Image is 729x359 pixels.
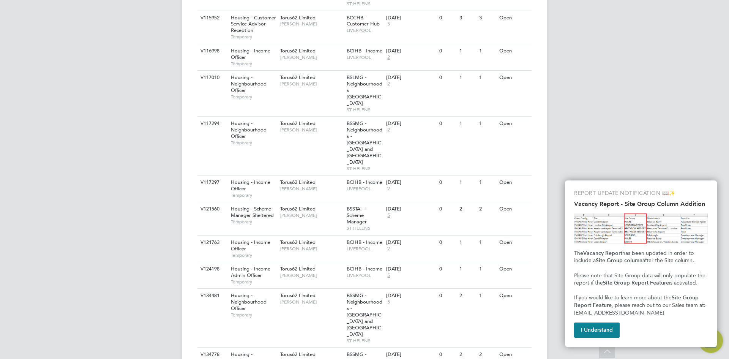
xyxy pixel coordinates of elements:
[199,117,225,131] div: V117294
[437,71,457,85] div: 0
[386,81,391,87] span: 2
[347,14,380,27] span: BCCHB - Customer Hub
[574,200,708,207] h2: Vacancy Report - Site Group Column Addition
[497,202,530,216] div: Open
[347,1,383,7] span: ST HELENS
[231,61,276,67] span: Temporary
[437,11,457,25] div: 0
[231,74,267,93] span: Housing - Neighbourhood Officer
[497,176,530,190] div: Open
[386,21,391,27] span: 5
[347,225,383,231] span: ST HELENS
[386,239,436,246] div: [DATE]
[574,250,583,256] span: The
[477,289,497,303] div: 1
[280,81,343,87] span: [PERSON_NAME]
[386,127,391,133] span: 2
[280,292,316,299] span: Torus62 Limited
[497,11,530,25] div: Open
[231,94,276,100] span: Temporary
[347,47,382,54] span: BCIHB - Income
[347,292,382,337] span: BSSMG - Neighbourhoods - [GEOGRAPHIC_DATA] and [GEOGRAPHIC_DATA]
[386,293,436,299] div: [DATE]
[497,117,530,131] div: Open
[477,44,497,58] div: 1
[477,71,497,85] div: 1
[280,239,316,245] span: Torus62 Limited
[347,186,383,192] span: LIVERPOOL
[347,338,383,344] span: ST HELENS
[565,180,717,347] div: Vacancy Report - Site Group Column Addition
[347,166,383,172] span: ST HELENS
[231,140,276,146] span: Temporary
[347,272,383,278] span: LIVERPOOL
[347,120,382,165] span: BSSMG - Neighbourhoods - [GEOGRAPHIC_DATA] and [GEOGRAPHIC_DATA]
[386,299,391,305] span: 5
[347,74,382,106] span: BSLMG - Neighbourhoods [GEOGRAPHIC_DATA]
[280,186,343,192] span: [PERSON_NAME]
[497,236,530,250] div: Open
[477,236,497,250] div: 1
[497,71,530,85] div: Open
[199,289,225,303] div: V134481
[231,252,276,258] span: Temporary
[231,292,267,312] span: Housing - Neighbourhood Officer
[477,117,497,131] div: 1
[280,47,316,54] span: Torus62 Limited
[347,54,383,60] span: LIVERPOOL
[347,206,367,225] span: BSSTA. - Scheme Manager
[574,190,708,197] p: REPORT UPDATE NOTIFICATION 📖✨
[477,176,497,190] div: 1
[280,21,343,27] span: [PERSON_NAME]
[231,14,276,34] span: Housing - Customer Service Advisor Reception
[347,107,383,113] span: ST HELENS
[386,179,436,186] div: [DATE]
[386,246,391,252] span: 2
[280,74,316,81] span: Torus62 Limited
[583,250,622,256] strong: Vacancy Report
[386,74,436,81] div: [DATE]
[231,279,276,285] span: Temporary
[497,44,530,58] div: Open
[199,236,225,250] div: V121763
[458,202,477,216] div: 2
[458,236,477,250] div: 1
[437,202,457,216] div: 0
[458,11,477,25] div: 3
[280,14,316,21] span: Torus62 Limited
[477,262,497,276] div: 1
[497,262,530,276] div: Open
[477,11,497,25] div: 3
[199,202,225,216] div: V121560
[386,186,391,192] span: 2
[458,289,477,303] div: 2
[437,117,457,131] div: 0
[437,236,457,250] div: 0
[437,44,457,58] div: 0
[574,294,700,308] strong: Site Group Report Feature
[231,206,274,218] span: Housing - Scheme Manager Sheltered
[386,272,391,279] span: 5
[458,262,477,276] div: 1
[669,280,697,286] span: is activated.
[386,120,436,127] div: [DATE]
[437,176,457,190] div: 0
[199,262,225,276] div: V124198
[458,44,477,58] div: 1
[199,11,225,25] div: V115952
[280,299,343,305] span: [PERSON_NAME]
[280,266,316,272] span: Torus62 Limited
[497,289,530,303] div: Open
[574,250,695,264] span: has been updated in order to include a
[347,266,382,272] span: BCIHB - Income
[386,54,391,61] span: 2
[280,212,343,218] span: [PERSON_NAME]
[280,54,343,60] span: [PERSON_NAME]
[574,294,672,301] span: If you would like to learn more about the
[231,239,270,252] span: Housing - Income Officer
[231,47,270,60] span: Housing - Income Officer
[280,206,316,212] span: Torus62 Limited
[280,351,316,357] span: Torus62 Limited
[280,120,316,127] span: Torus62 Limited
[199,71,225,85] div: V117010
